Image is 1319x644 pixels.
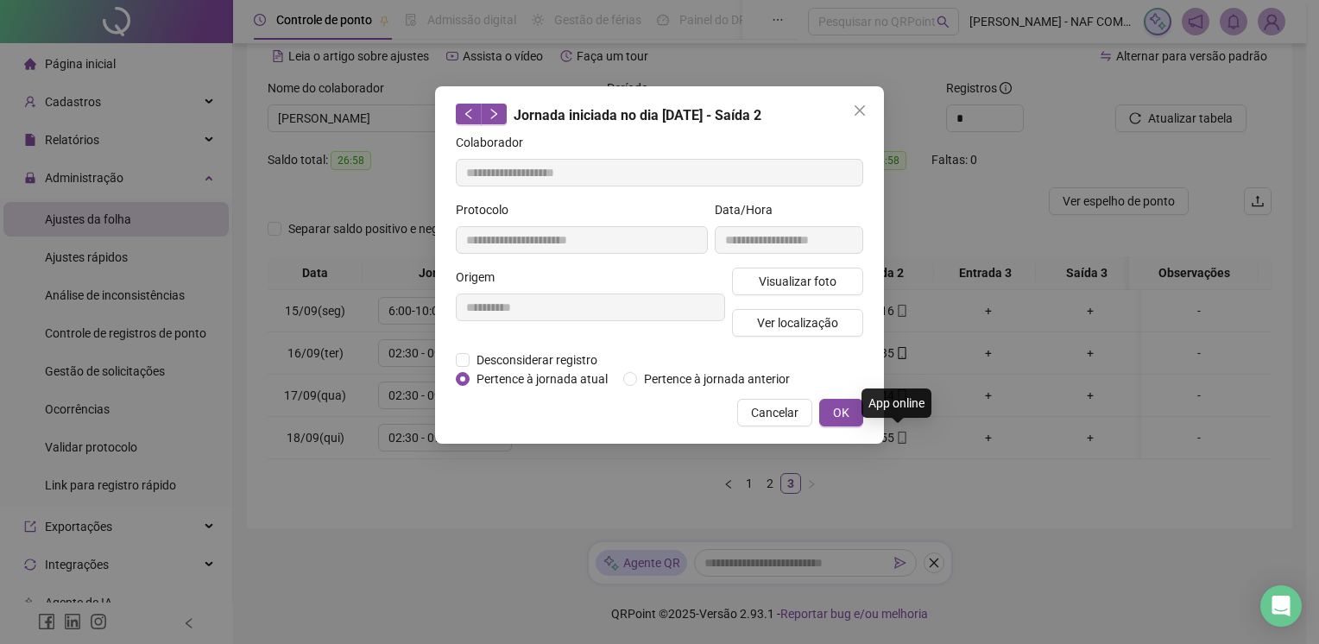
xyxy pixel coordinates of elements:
[456,200,520,219] label: Protocolo
[488,108,500,120] span: right
[737,399,812,426] button: Cancelar
[637,369,797,388] span: Pertence à jornada anterior
[463,108,475,120] span: left
[456,268,506,287] label: Origem
[759,272,836,291] span: Visualizar foto
[1260,585,1302,627] div: Open Intercom Messenger
[833,403,849,422] span: OK
[456,104,482,124] button: left
[715,200,784,219] label: Data/Hora
[732,309,863,337] button: Ver localização
[456,104,863,126] div: Jornada iniciada no dia [DATE] - Saída 2
[470,350,604,369] span: Desconsiderar registro
[819,399,863,426] button: OK
[853,104,867,117] span: close
[456,133,534,152] label: Colaborador
[470,369,615,388] span: Pertence à jornada atual
[751,403,798,422] span: Cancelar
[732,268,863,295] button: Visualizar foto
[757,313,838,332] span: Ver localização
[846,97,874,124] button: Close
[481,104,507,124] button: right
